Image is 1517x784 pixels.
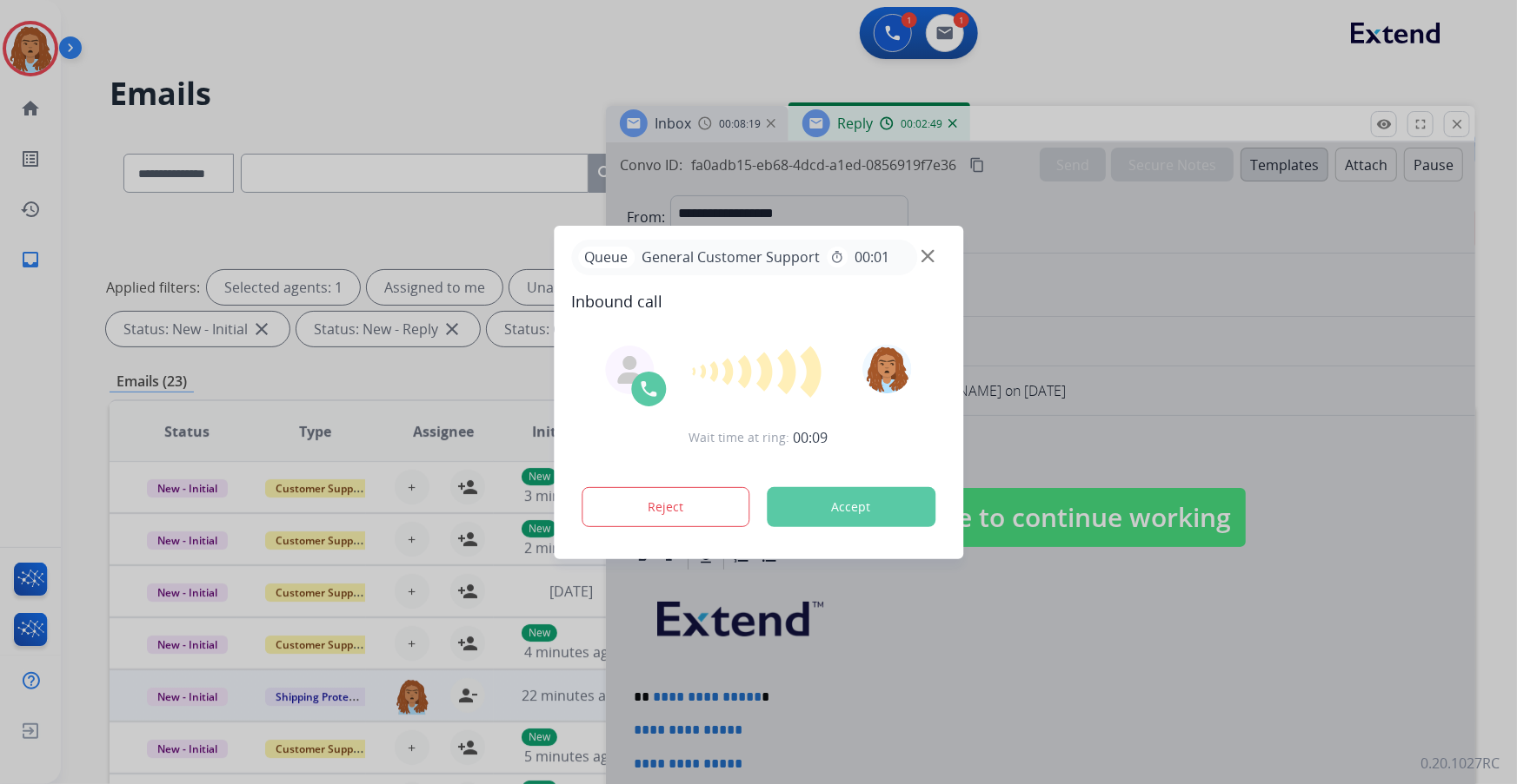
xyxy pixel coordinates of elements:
img: call-icon [638,379,659,399]
button: Reject [582,487,750,527]
span: Wait time at ring: [689,429,790,446]
span: 00:09 [794,427,828,448]
p: 0.20.1027RC [1421,753,1500,774]
span: Inbound call [571,289,946,313]
span: 00:01 [855,247,889,267]
img: agent-avatar [615,356,643,384]
p: Queue [578,247,635,268]
button: Accept [767,487,935,527]
mat-icon: timer [830,250,844,264]
img: avatar [863,345,912,393]
span: General Customer Support [635,247,827,267]
img: close-button [922,249,935,262]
